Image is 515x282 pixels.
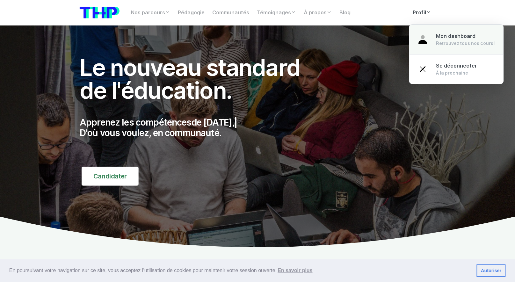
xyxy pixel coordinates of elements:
[208,6,253,19] a: Communautés
[410,54,504,84] a: Se déconnecter À la prochaine
[192,117,235,128] span: de [DATE],
[436,63,477,69] span: Se déconnecter
[436,70,477,76] div: À la prochaine
[277,266,314,275] a: learn more about cookies
[234,117,237,128] span: |
[127,6,174,19] a: Nos parcours
[436,33,476,39] span: Mon dashboard
[80,117,314,139] p: Apprenez les compétences D'où vous voulez, en communauté.
[417,63,429,75] img: close-bfa29482b68dc59ac4d1754714631d55.svg
[80,56,314,102] h1: Le nouveau standard de l'éducation.
[409,6,435,19] a: Profil
[336,6,354,19] a: Blog
[80,7,120,18] img: logo
[300,6,336,19] a: À propos
[410,25,504,54] a: Mon dashboard Retrouvez tous nos cours !
[417,34,429,45] img: user-39a31b0fda3f6d0d9998f93cd6357590.svg
[477,264,506,277] a: dismiss cookie message
[82,167,139,186] a: Candidater
[9,266,472,275] span: En poursuivant votre navigation sur ce site, vous acceptez l’utilisation de cookies pour mainteni...
[253,6,300,19] a: Témoignages
[436,40,496,47] div: Retrouvez tous nos cours !
[174,6,208,19] a: Pédagogie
